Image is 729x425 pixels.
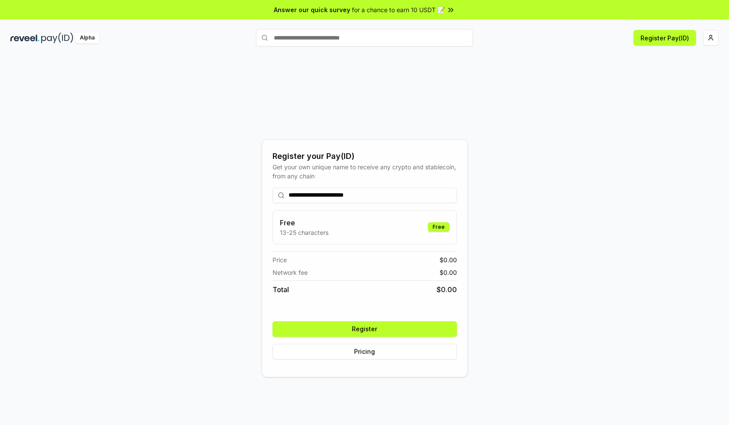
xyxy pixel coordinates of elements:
span: Answer our quick survey [274,5,350,14]
span: for a chance to earn 10 USDT 📝 [352,5,445,14]
div: Get your own unique name to receive any crypto and stablecoin, from any chain [273,162,457,181]
img: pay_id [41,33,73,43]
span: Price [273,255,287,264]
div: Alpha [75,33,99,43]
h3: Free [280,217,328,228]
span: $ 0.00 [440,268,457,277]
button: Register Pay(ID) [634,30,696,46]
span: $ 0.00 [437,284,457,295]
span: $ 0.00 [440,255,457,264]
img: reveel_dark [10,33,39,43]
p: 13-25 characters [280,228,328,237]
button: Register [273,321,457,337]
button: Pricing [273,344,457,359]
div: Free [428,222,450,232]
div: Register your Pay(ID) [273,150,457,162]
span: Total [273,284,289,295]
span: Network fee [273,268,308,277]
